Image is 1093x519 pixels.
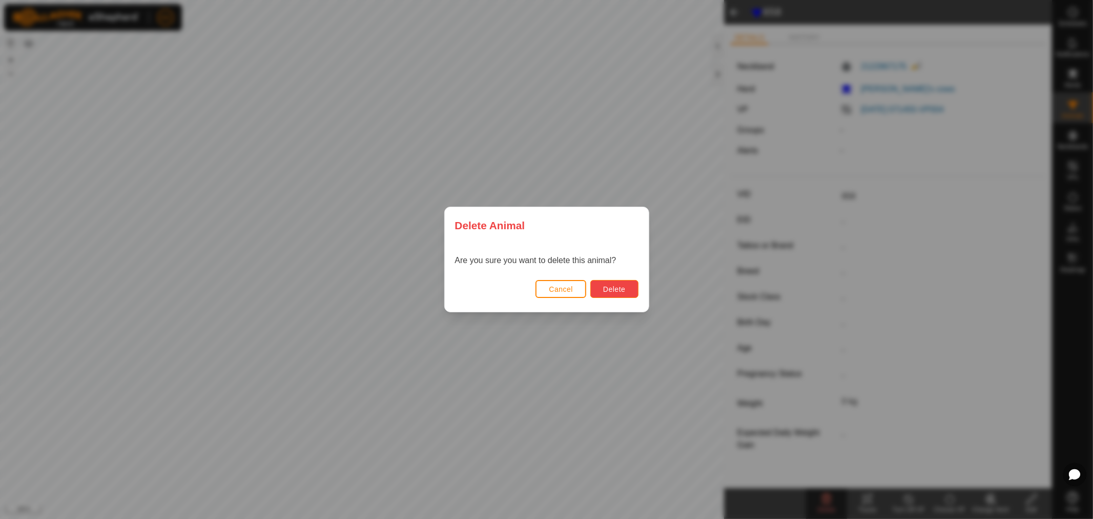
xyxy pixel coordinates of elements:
[535,280,586,298] button: Cancel
[603,285,625,293] span: Delete
[549,285,573,293] span: Cancel
[445,207,649,244] div: Delete Animal
[590,280,638,298] button: Delete
[455,256,616,265] label: Are you sure you want to delete this animal?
